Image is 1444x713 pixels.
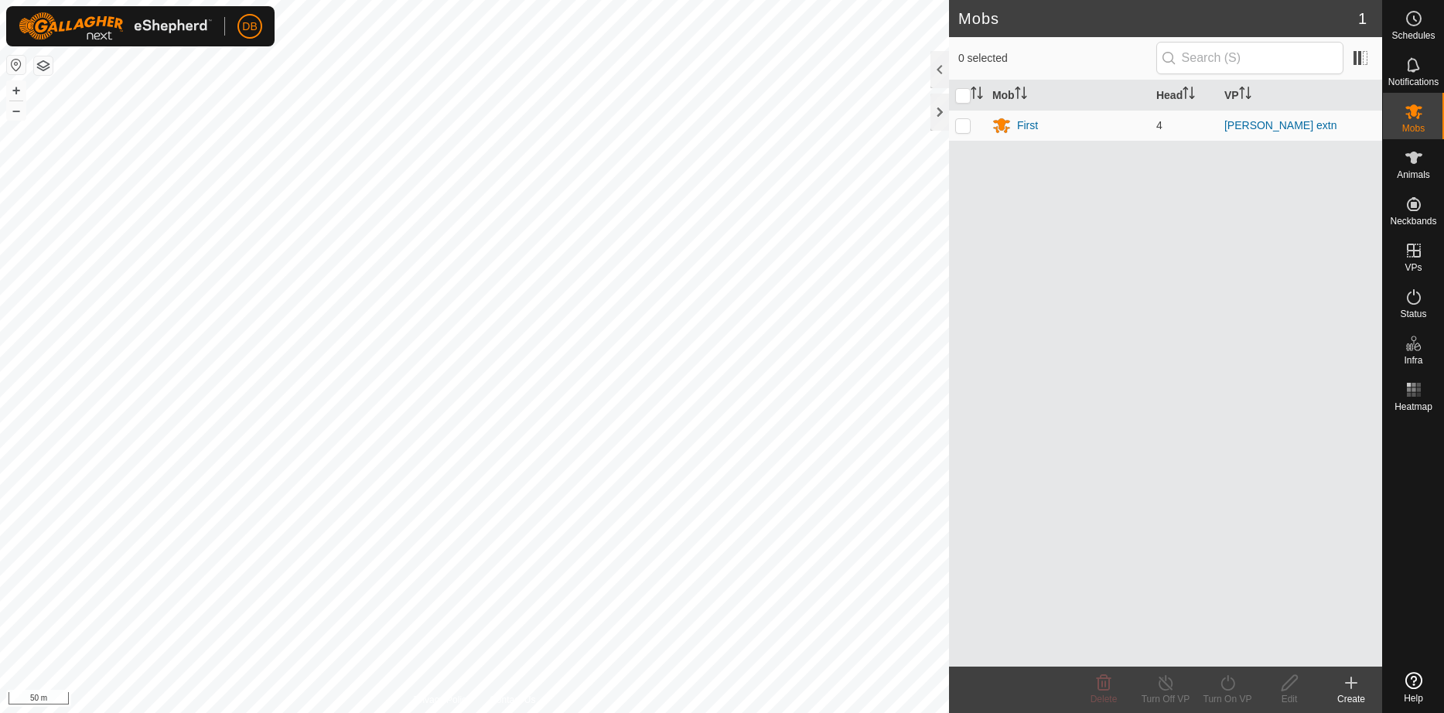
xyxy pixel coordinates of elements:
span: Status [1400,309,1426,319]
span: Mobs [1402,124,1425,133]
th: Mob [986,80,1150,111]
span: Schedules [1391,31,1435,40]
th: Head [1150,80,1218,111]
img: Gallagher Logo [19,12,212,40]
button: Reset Map [7,56,26,74]
input: Search (S) [1156,42,1343,74]
a: Contact Us [490,693,535,707]
span: Help [1404,694,1423,703]
span: VPs [1405,263,1422,272]
div: Turn Off VP [1135,692,1197,706]
p-sorticon: Activate to sort [1239,89,1251,101]
span: Heatmap [1395,402,1432,411]
a: [PERSON_NAME] extn [1224,119,1337,131]
div: Edit [1258,692,1320,706]
th: VP [1218,80,1382,111]
span: Animals [1397,170,1430,179]
span: Infra [1404,356,1422,365]
h2: Mobs [958,9,1358,28]
span: 1 [1358,7,1367,30]
a: Privacy Policy [413,693,471,707]
button: – [7,101,26,120]
p-sorticon: Activate to sort [1183,89,1195,101]
span: Neckbands [1390,217,1436,226]
span: 0 selected [958,50,1156,67]
div: Turn On VP [1197,692,1258,706]
span: Notifications [1388,77,1439,87]
p-sorticon: Activate to sort [971,89,983,101]
a: Help [1383,666,1444,709]
div: Create [1320,692,1382,706]
div: First [1017,118,1038,134]
button: Map Layers [34,56,53,75]
p-sorticon: Activate to sort [1015,89,1027,101]
span: 4 [1156,119,1162,131]
button: + [7,81,26,100]
span: Delete [1091,694,1118,704]
span: DB [242,19,257,35]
